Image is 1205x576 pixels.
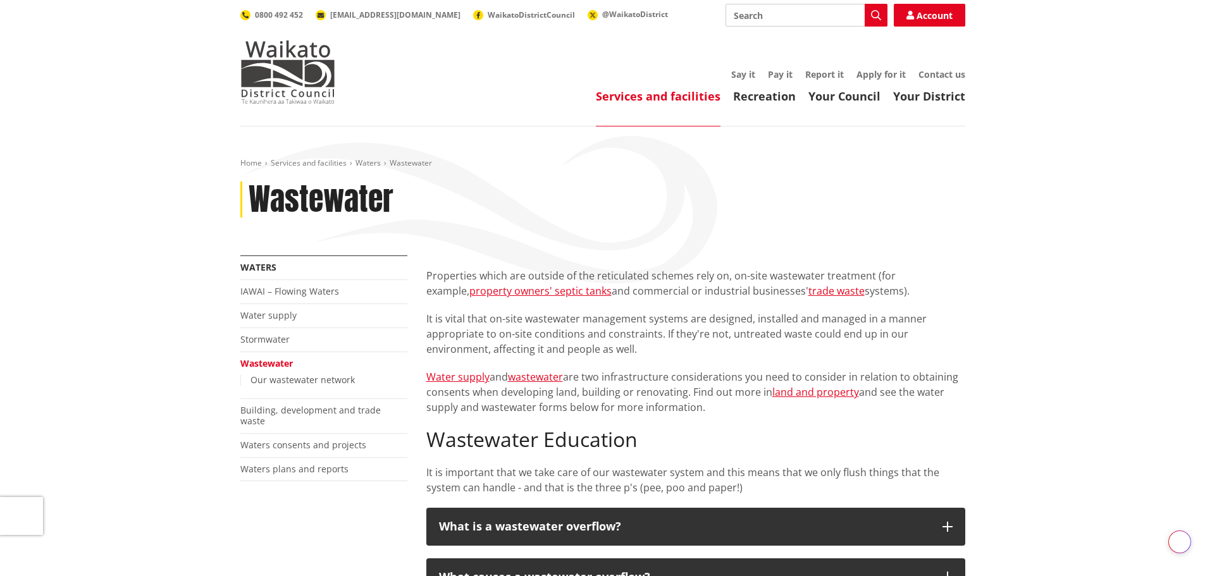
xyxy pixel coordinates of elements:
[426,508,965,546] button: What is a wastewater overflow?
[772,385,859,399] a: land and property
[316,9,460,20] a: [EMAIL_ADDRESS][DOMAIN_NAME]
[426,311,965,357] p: It is vital that on-site wastewater management systems are designed, installed and managed in a m...
[240,463,349,475] a: Waters plans and reports
[240,40,335,104] img: Waikato District Council - Te Kaunihera aa Takiwaa o Waikato
[893,89,965,104] a: Your District
[726,4,887,27] input: Search input
[330,9,460,20] span: [EMAIL_ADDRESS][DOMAIN_NAME]
[240,404,381,427] a: Building, development and trade waste
[426,465,965,495] p: It is important that we take care of our wastewater system and this means that we only flush thin...
[240,158,965,169] nav: breadcrumb
[240,357,293,369] a: Wastewater
[808,89,881,104] a: Your Council
[240,439,366,451] a: Waters consents and projects
[240,309,297,321] a: Water supply
[805,68,844,80] a: Report it
[768,68,793,80] a: Pay it
[255,9,303,20] span: 0800 492 452
[240,9,303,20] a: 0800 492 452
[856,68,906,80] a: Apply for it
[469,284,612,298] a: property owners' septic tanks
[240,157,262,168] a: Home
[588,9,668,20] a: @WaikatoDistrict
[240,261,276,273] a: Waters
[240,285,339,297] a: IAWAI – Flowing Waters
[390,157,432,168] span: Wastewater
[808,284,865,298] a: trade waste
[508,370,563,384] a: wastewater
[733,89,796,104] a: Recreation
[355,157,381,168] a: Waters
[439,520,930,533] p: What is a wastewater overflow?
[731,68,755,80] a: Say it
[426,427,965,451] h2: Wastewater Education
[426,370,490,384] a: Water supply
[894,4,965,27] a: Account
[249,181,393,218] h1: Wastewater
[250,374,355,386] a: Our wastewater network
[426,268,965,298] p: Properties which are outside of the reticulated schemes rely on, on-site wastewater treatment (fo...
[473,9,575,20] a: WaikatoDistrictCouncil
[240,333,290,345] a: Stormwater
[602,9,668,20] span: @WaikatoDistrict
[488,9,575,20] span: WaikatoDistrictCouncil
[271,157,347,168] a: Services and facilities
[426,369,965,415] p: and are two infrastructure considerations you need to consider in relation to obtaining consents ...
[918,68,965,80] a: Contact us
[596,89,720,104] a: Services and facilities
